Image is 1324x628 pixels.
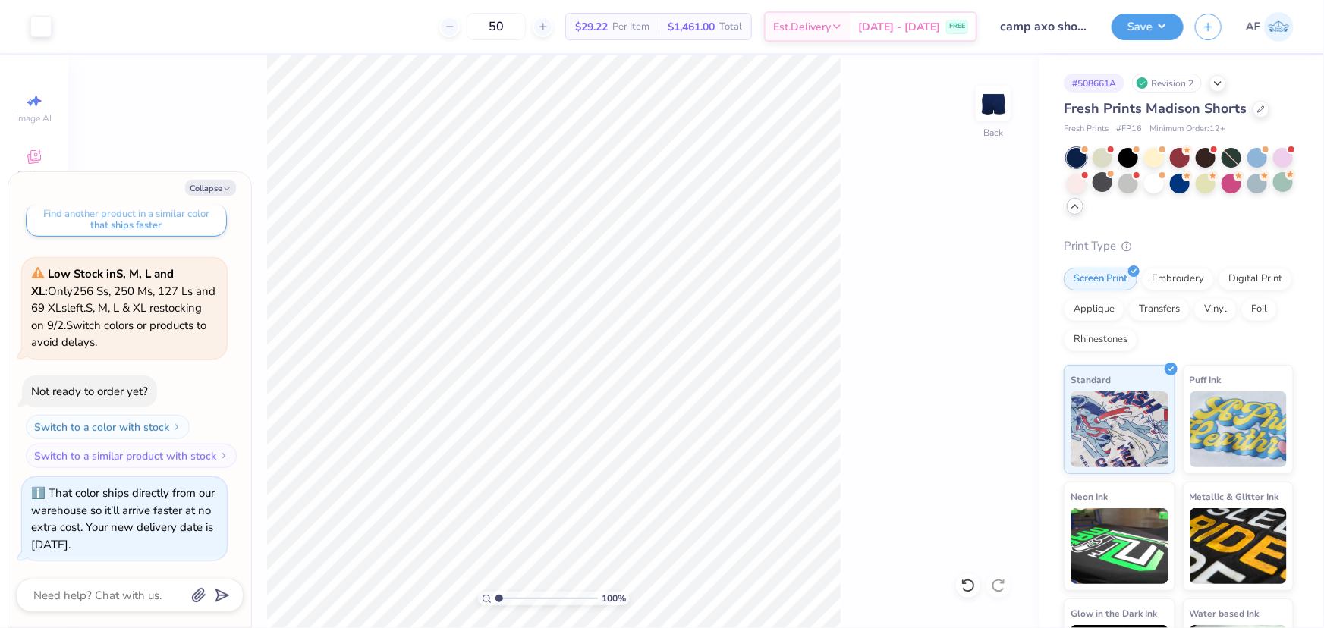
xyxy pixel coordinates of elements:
[31,266,215,350] span: Only 256 Ss, 250 Ms, 127 Ls and 69 XLs left. S, M, L & XL restocking on 9/2. Switch colors or pro...
[1241,298,1277,321] div: Foil
[1064,328,1137,351] div: Rhinestones
[858,19,940,35] span: [DATE] - [DATE]
[719,19,742,35] span: Total
[31,485,215,552] div: That color ships directly from our warehouse so it’ll arrive faster at no extra cost. Your new de...
[1132,74,1202,93] div: Revision 2
[17,112,52,124] span: Image AI
[1190,488,1279,504] span: Metallic & Glitter Ink
[26,444,237,468] button: Switch to a similar product with stock
[185,180,236,196] button: Collapse
[1071,372,1111,388] span: Standard
[1064,74,1124,93] div: # 508661A
[1071,605,1157,621] span: Glow in the Dark Ink
[1264,12,1294,42] img: Ana Francesca Bustamante
[1190,605,1260,621] span: Water based Ink
[1219,268,1292,290] div: Digital Print
[773,19,831,35] span: Est. Delivery
[1194,298,1237,321] div: Vinyl
[1142,268,1214,290] div: Embroidery
[467,13,526,40] input: – –
[26,203,227,237] button: Find another product in a similar color that ships faster
[1064,123,1109,136] span: Fresh Prints
[1190,372,1222,388] span: Puff Ink
[1112,14,1184,40] button: Save
[602,592,626,605] span: 100 %
[668,19,715,35] span: $1,461.00
[31,384,148,399] div: Not ready to order yet?
[26,415,190,439] button: Switch to a color with stock
[1190,508,1288,584] img: Metallic & Glitter Ink
[949,21,965,32] span: FREE
[989,11,1100,42] input: Untitled Design
[1064,99,1247,118] span: Fresh Prints Madison Shorts
[1064,298,1124,321] div: Applique
[1246,12,1294,42] a: AF
[1064,268,1137,290] div: Screen Print
[31,266,174,299] strong: Low Stock in S, M, L and XL :
[1071,488,1108,504] span: Neon Ink
[612,19,649,35] span: Per Item
[1116,123,1142,136] span: # FP16
[1149,123,1225,136] span: Minimum Order: 12 +
[1129,298,1190,321] div: Transfers
[575,19,608,35] span: $29.22
[172,422,181,432] img: Switch to a color with stock
[983,126,1003,140] div: Back
[1071,508,1168,584] img: Neon Ink
[17,168,51,181] span: Designs
[978,88,1008,118] img: Back
[1064,237,1294,255] div: Print Type
[1246,18,1260,36] span: AF
[219,451,228,460] img: Switch to a similar product with stock
[1071,391,1168,467] img: Standard
[1190,391,1288,467] img: Puff Ink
